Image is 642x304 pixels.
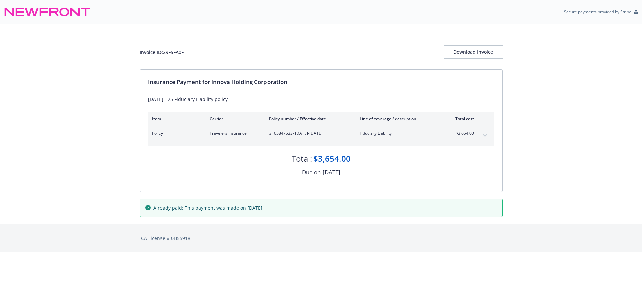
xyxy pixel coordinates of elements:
div: Line of coverage / description [360,116,438,122]
div: Insurance Payment for Innova Holding Corporation [148,78,494,86]
div: Invoice ID: 29F5FA0F [140,49,184,56]
div: [DATE] [323,168,340,177]
div: Total cost [449,116,474,122]
span: Fiduciary Liability [360,130,438,136]
span: Travelers Insurance [210,130,258,136]
div: Download Invoice [444,46,503,58]
div: CA License # 0H55918 [141,235,501,242]
div: Total: [292,153,312,164]
div: Carrier [210,116,258,122]
div: [DATE] - 25 Fiduciary Liability policy [148,96,494,103]
span: #105847533 - [DATE]-[DATE] [269,130,349,136]
span: Already paid: This payment was made on [DATE] [153,204,262,211]
div: Item [152,116,199,122]
button: expand content [479,130,490,141]
p: Secure payments provided by Stripe [564,9,631,15]
button: Download Invoice [444,45,503,59]
div: Due on [302,168,321,177]
div: PolicyTravelers Insurance#105847533- [DATE]-[DATE]Fiduciary Liability$3,654.00expand content [148,126,494,146]
span: Policy [152,130,199,136]
div: $3,654.00 [313,153,351,164]
div: Policy number / Effective date [269,116,349,122]
span: $3,654.00 [449,130,474,136]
